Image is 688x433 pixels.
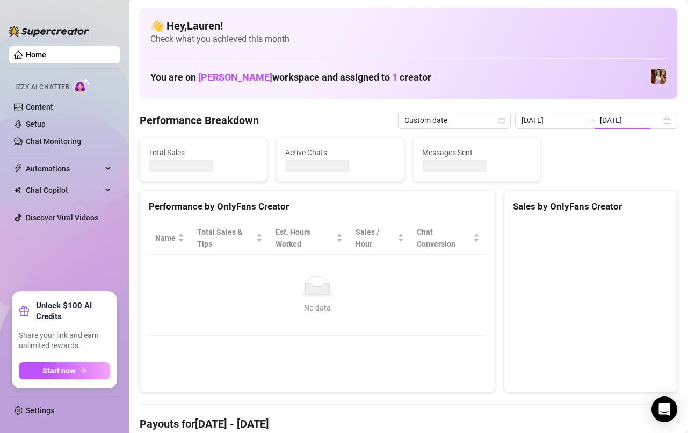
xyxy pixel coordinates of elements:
div: Performance by OnlyFans Creator [149,199,486,214]
span: Share your link and earn unlimited rewards [19,330,110,351]
input: Start date [522,114,583,126]
span: to [587,116,596,125]
img: Elena [651,69,666,84]
div: Open Intercom Messenger [651,396,677,422]
img: AI Chatter [74,78,90,93]
img: logo-BBDzfeDw.svg [9,26,89,37]
h4: Performance Breakdown [140,113,259,128]
span: Chat Conversion [417,226,471,250]
button: Start nowarrow-right [19,362,110,379]
h4: Payouts for [DATE] - [DATE] [140,416,677,431]
th: Chat Conversion [410,222,486,255]
span: thunderbolt [14,164,23,173]
h4: 👋 Hey, Lauren ! [150,18,667,33]
span: Automations [26,160,102,177]
div: Est. Hours Worked [276,226,334,250]
span: 1 [392,71,397,83]
a: Discover Viral Videos [26,213,98,222]
span: Total Sales & Tips [197,226,254,250]
span: Total Sales [149,147,258,158]
div: No data [160,302,475,314]
span: swap-right [587,116,596,125]
h1: You are on workspace and assigned to creator [150,71,431,83]
strong: Unlock $100 AI Credits [36,300,110,322]
span: Custom date [404,112,504,128]
span: calendar [498,117,505,124]
span: [PERSON_NAME] [198,71,272,83]
input: End date [600,114,661,126]
span: Name [155,232,176,244]
span: Chat Copilot [26,182,102,199]
a: Content [26,103,53,111]
span: arrow-right [79,367,87,374]
span: Start now [42,366,75,375]
a: Chat Monitoring [26,137,81,146]
span: Active Chats [285,147,395,158]
img: Chat Copilot [14,186,21,194]
span: gift [19,306,30,316]
div: Sales by OnlyFans Creator [513,199,668,214]
a: Home [26,50,46,59]
span: Messages Sent [422,147,532,158]
span: Sales / Hour [356,226,395,250]
span: Izzy AI Chatter [15,82,69,92]
th: Total Sales & Tips [191,222,269,255]
a: Settings [26,406,54,415]
span: Check what you achieved this month [150,33,667,45]
th: Name [149,222,191,255]
th: Sales / Hour [349,222,410,255]
a: Setup [26,120,46,128]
